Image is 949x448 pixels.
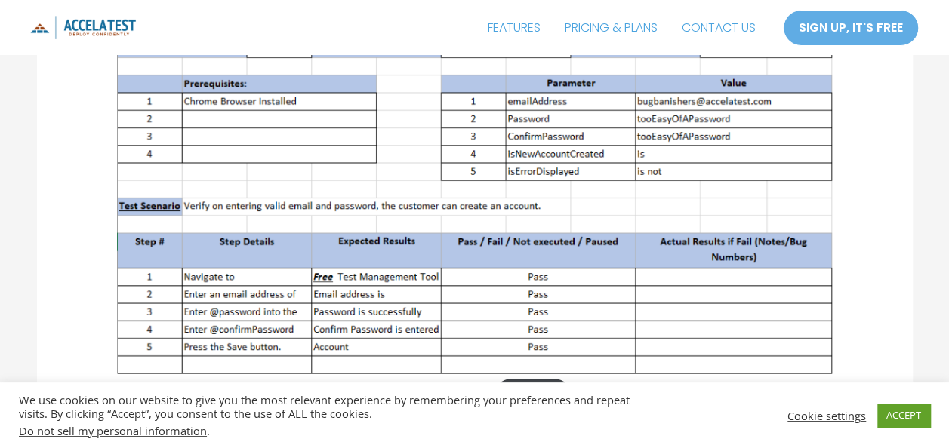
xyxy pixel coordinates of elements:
div: . [19,424,657,437]
a: Cookie settings [787,409,866,422]
a: Do not sell my personal information [19,423,207,438]
a: PRICING & PLANS [553,9,670,47]
a: SIGN UP, IT'S FREE [783,10,919,46]
a: ACCEPT [877,404,930,427]
nav: Site Navigation [476,9,768,47]
div: We use cookies on our website to give you the most relevant experience by remembering your prefer... [19,393,657,437]
a: CONTACT US [670,9,768,47]
img: icon [30,16,136,39]
a: Download [495,379,570,408]
a: FEATURES [476,9,553,47]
